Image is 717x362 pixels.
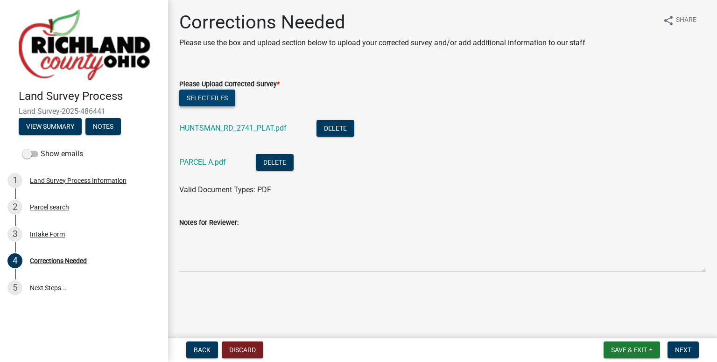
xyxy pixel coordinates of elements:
[222,341,263,358] button: Discard
[7,227,22,242] div: 3
[256,159,294,167] wm-modal-confirm: Delete Document
[179,37,585,49] p: Please use the box and upload section below to upload your corrected survey and/or add additional...
[668,341,699,358] button: Next
[604,341,660,358] button: Save & Exit
[30,231,65,237] div: Intake Form
[19,118,82,135] button: View Summary
[179,81,280,88] label: Please Upload Corrected Survey
[30,177,127,184] div: Land Survey Process Information
[7,173,22,188] div: 1
[7,200,22,215] div: 2
[179,11,585,34] h1: Corrections Needed
[85,118,121,135] button: Notes
[85,123,121,131] wm-modal-confirm: Notes
[179,185,271,194] span: Valid Document Types: PDF
[194,346,211,354] span: Back
[611,346,647,354] span: Save & Exit
[180,158,226,167] a: PARCEL A.pdf
[22,148,83,160] label: Show emails
[19,90,161,103] h4: Land Survey Process
[179,220,239,226] label: Notes for Reviewer:
[663,15,674,26] i: share
[186,341,218,358] button: Back
[19,10,150,80] img: Richland County, Ohio
[676,15,696,26] span: Share
[675,346,691,354] span: Next
[316,120,354,137] button: Delete
[179,90,235,106] button: Select files
[316,125,354,133] wm-modal-confirm: Delete Document
[30,258,87,264] div: Corrections Needed
[180,124,287,132] a: HUNTSMAN_RD_2741_PLAT.pdf
[19,107,149,116] span: Land Survey-2025-486441
[30,204,69,210] div: Parcel search
[7,280,22,295] div: 5
[19,123,82,131] wm-modal-confirm: Summary
[655,11,704,29] button: shareShare
[256,154,294,171] button: Delete
[7,253,22,268] div: 4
